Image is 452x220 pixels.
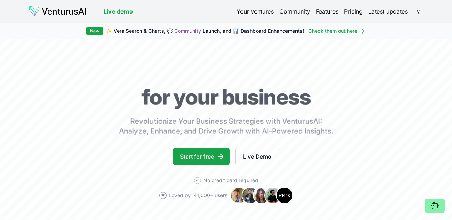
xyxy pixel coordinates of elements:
img: Avatar 2 [242,187,259,204]
img: Avatar 1 [230,187,247,204]
a: Live Demo [235,148,279,165]
div: New [86,27,103,35]
a: Community [279,7,310,16]
button: y [413,6,423,16]
img: Avatar 3 [253,187,270,204]
a: Check them out here [308,27,366,35]
a: Latest updates [368,7,408,16]
a: Start for free [173,148,230,165]
span: ✨ Vera Search & Charts, 💬 Launch, and 📊 Dashboard Enhancements! [106,27,304,35]
img: Avatar 4 [264,187,282,204]
a: Your ventures [237,7,274,16]
img: logo [29,6,86,17]
a: Features [316,7,338,16]
a: Community [174,28,201,34]
span: y [413,6,424,17]
a: Pricing [344,7,363,16]
a: Live demo [104,7,133,16]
